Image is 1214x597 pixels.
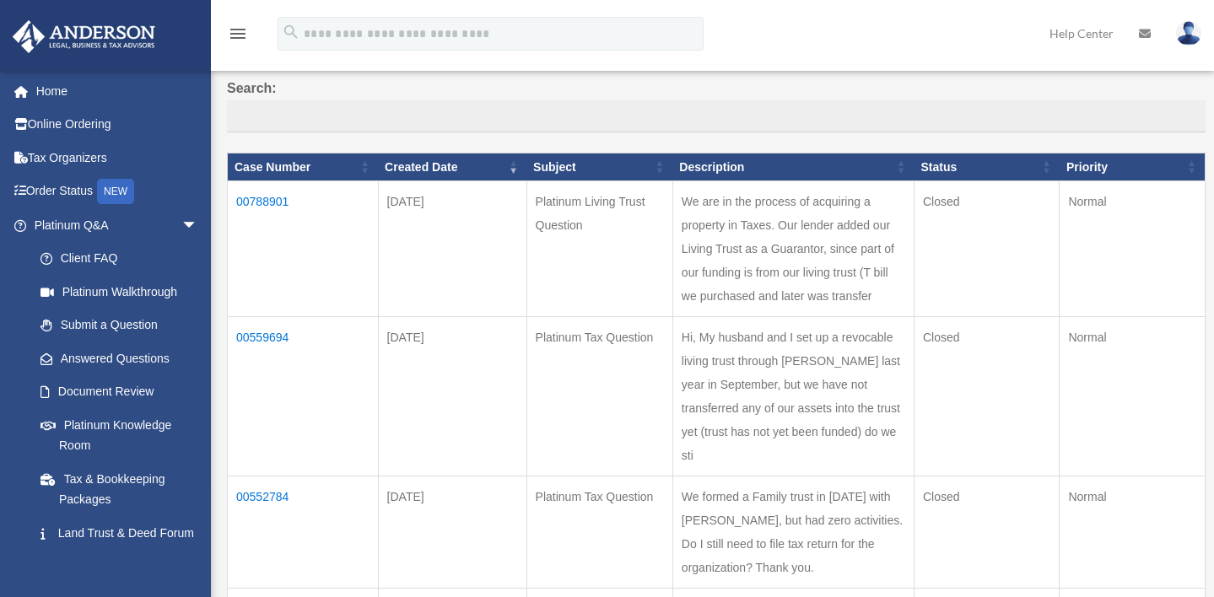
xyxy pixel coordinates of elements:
a: Platinum Walkthrough [24,275,215,309]
a: Tax Organizers [12,141,224,175]
img: Anderson Advisors Platinum Portal [8,20,160,53]
a: Platinum Q&Aarrow_drop_down [12,208,215,242]
td: Platinum Living Trust Question [526,181,672,317]
a: Client FAQ [24,242,215,276]
td: 00552784 [228,476,379,589]
td: Normal [1060,317,1206,476]
input: Search: [227,100,1206,132]
label: Search: [227,77,1206,132]
a: Tax & Bookkeeping Packages [24,462,215,516]
td: Normal [1060,181,1206,317]
td: Platinum Tax Question [526,317,672,476]
td: We are in the process of acquiring a property in Taxes. Our lender added our Living Trust as a Gu... [672,181,914,317]
th: Status: activate to sort column ascending [914,153,1059,181]
a: Home [12,74,224,108]
i: menu [228,24,248,44]
a: Land Trust & Deed Forum [24,516,215,550]
td: Closed [914,476,1059,589]
td: Normal [1060,476,1206,589]
td: [DATE] [378,181,526,317]
td: 00559694 [228,317,379,476]
a: Answered Questions [24,342,207,375]
td: [DATE] [378,317,526,476]
div: NEW [97,179,134,204]
td: We formed a Family trust in [DATE] with [PERSON_NAME], but had zero activities. Do I still need t... [672,476,914,589]
td: Platinum Tax Question [526,476,672,589]
th: Priority: activate to sort column ascending [1060,153,1206,181]
span: arrow_drop_down [181,208,215,243]
td: Closed [914,181,1059,317]
a: Platinum Knowledge Room [24,408,215,462]
a: Submit a Question [24,309,215,342]
img: User Pic [1176,21,1201,46]
td: Closed [914,317,1059,476]
td: [DATE] [378,476,526,589]
a: Order StatusNEW [12,175,224,209]
a: menu [228,30,248,44]
a: Online Ordering [12,108,224,142]
a: Document Review [24,375,215,409]
th: Created Date: activate to sort column ascending [378,153,526,181]
th: Case Number: activate to sort column ascending [228,153,379,181]
th: Description: activate to sort column ascending [672,153,914,181]
td: 00788901 [228,181,379,317]
i: search [282,23,300,41]
td: Hi, My husband and I set up a revocable living trust through [PERSON_NAME] last year in September... [672,317,914,476]
th: Subject: activate to sort column ascending [526,153,672,181]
